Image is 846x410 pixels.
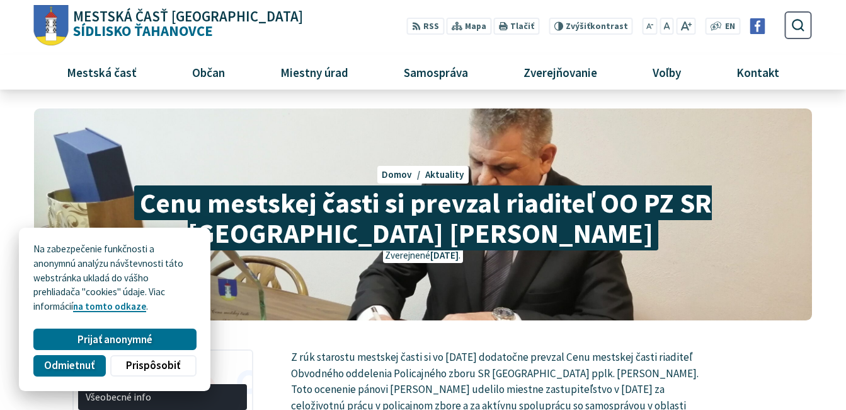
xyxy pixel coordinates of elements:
button: Zvýšiťkontrast [549,18,632,35]
span: EN [725,20,735,33]
span: Všeobecné info [86,387,240,407]
span: Mestská časť [GEOGRAPHIC_DATA] [73,9,303,24]
span: Prispôsobiť [126,359,180,372]
a: Kontakt [714,55,803,89]
button: Zväčšiť veľkosť písma [676,18,695,35]
span: Domov [382,168,412,180]
a: RSS [407,18,444,35]
span: Zvýšiť [566,21,590,32]
a: Voľby [630,55,704,89]
a: Zverejňovanie [501,55,620,89]
a: Mapa [447,18,491,35]
span: Kontakt [732,55,784,89]
span: Miestny úrad [275,55,353,89]
span: Voľby [648,55,686,89]
span: Tlačiť [510,21,534,32]
a: Aktuality [425,168,464,180]
a: Samospráva [381,55,491,89]
span: Cenu mestskej časti si prevzal riaditeľ OO PZ SR [GEOGRAPHIC_DATA] [PERSON_NAME] [134,185,712,250]
span: Prijať anonymné [77,333,152,346]
button: Nastaviť pôvodnú veľkosť písma [660,18,673,35]
a: Domov [382,168,425,180]
img: Prejsť na Facebook stránku [750,18,765,34]
img: Prejsť na domovskú stránku [34,5,69,46]
button: Zmenšiť veľkosť písma [643,18,658,35]
p: Na zabezpečenie funkčnosti a anonymnú analýzu návštevnosti táto webstránka ukladá do vášho prehli... [33,242,196,314]
button: Prispôsobiť [110,355,196,377]
span: Mestská časť [62,55,141,89]
a: Všeobecné info [78,384,247,410]
span: Občan [187,55,229,89]
span: Zverejňovanie [518,55,602,89]
button: Odmietnuť [33,355,105,377]
a: Logo Sídlisko Ťahanovce, prejsť na domovskú stránku. [34,5,303,46]
p: Zverejnené . [383,249,462,263]
span: Sídlisko Ťahanovce [69,9,304,38]
span: Mapa [465,20,486,33]
span: Samospráva [399,55,472,89]
span: Odmietnuť [44,359,94,372]
a: Občan [169,55,248,89]
button: Tlačiť [494,18,539,35]
a: Mestská časť [43,55,159,89]
a: Miestny úrad [257,55,371,89]
button: Prijať anonymné [33,329,196,350]
span: RSS [423,20,439,33]
a: na tomto odkaze [73,300,146,312]
span: [DATE] [430,249,459,261]
a: EN [722,20,739,33]
span: kontrast [566,21,628,32]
